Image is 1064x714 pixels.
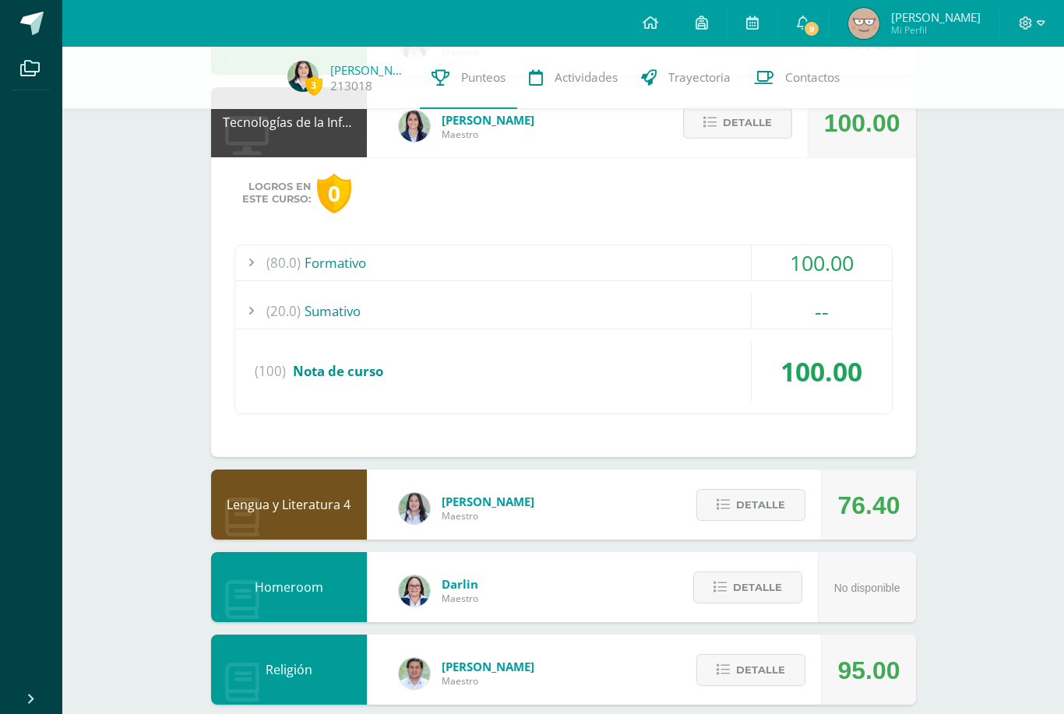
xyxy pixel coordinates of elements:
span: Mi Perfil [891,23,981,37]
span: Detalle [723,108,772,137]
div: Sumativo [235,294,892,329]
span: (20.0) [266,294,301,329]
div: -- [752,294,892,329]
a: Punteos [420,47,517,109]
span: Punteos [461,69,506,86]
div: 100.00 [824,88,900,158]
span: Detalle [736,656,785,684]
span: [PERSON_NAME] [442,659,534,674]
div: 100.00 [752,342,892,401]
span: [PERSON_NAME] [442,112,534,128]
div: Tecnologías de la Información y la Comunicación 4 [211,87,367,157]
span: Contactos [785,69,840,86]
span: Darlin [442,576,478,592]
button: Detalle [683,107,792,139]
button: Detalle [696,654,805,686]
span: Actividades [555,69,618,86]
img: 4935db1020889ec8a770b94a1ae4485b.png [287,61,319,92]
a: 213018 [330,78,372,94]
img: 1d5ff08e5e634c33347504321c809827.png [848,8,879,39]
span: Logros en este curso: [242,181,311,206]
a: Contactos [742,47,851,109]
span: Maestro [442,592,478,605]
div: 95.00 [837,635,900,705]
span: Detalle [736,491,785,519]
div: 0 [317,174,351,213]
a: [PERSON_NAME] [330,62,408,78]
a: Actividades [517,47,629,109]
button: Detalle [693,572,802,603]
div: Formativo [235,245,892,280]
span: Nota de curso [293,362,383,380]
span: Detalle [733,573,782,602]
span: Trayectoria [668,69,731,86]
span: No disponible [834,582,900,594]
button: Detalle [696,489,805,521]
a: Trayectoria [629,47,742,109]
div: Homeroom [211,552,367,622]
span: [PERSON_NAME] [891,9,981,25]
img: 7489ccb779e23ff9f2c3e89c21f82ed0.png [399,111,430,142]
div: Religión [211,635,367,705]
img: 571966f00f586896050bf2f129d9ef0a.png [399,575,430,607]
span: Maestro [442,509,534,522]
span: 9 [803,20,820,37]
span: Maestro [442,674,534,688]
div: 100.00 [752,245,892,280]
div: 76.40 [837,470,900,540]
span: (100) [255,342,286,401]
span: [PERSON_NAME] [442,494,534,509]
img: df6a3bad71d85cf97c4a6d1acf904499.png [399,493,430,524]
div: Lengua y Literatura 4 [211,470,367,540]
span: 3 [305,76,322,95]
span: Maestro [442,128,534,141]
span: (80.0) [266,245,301,280]
img: f767cae2d037801592f2ba1a5db71a2a.png [399,658,430,689]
